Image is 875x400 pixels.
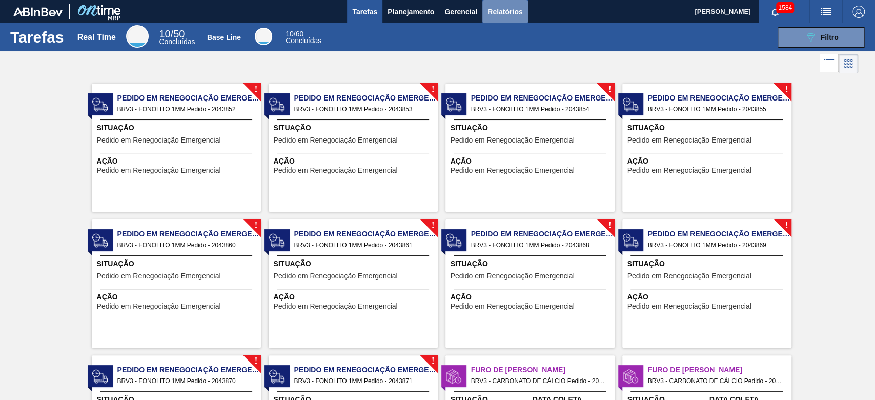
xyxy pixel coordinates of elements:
[446,97,461,112] img: status
[97,258,258,269] span: Situação
[487,6,522,18] span: Relatórios
[92,97,108,112] img: status
[13,7,63,16] img: TNhmsLtSVTkK8tSr43FrP2fwEKptu5GPRR3wAAAABJRU5ErkJggg==
[431,86,434,93] span: !
[352,6,377,18] span: Tarefas
[286,30,294,38] span: 10
[444,6,477,18] span: Gerencial
[159,28,185,39] span: / 50
[471,375,606,387] span: BRV3 - CARBONATO DE CÁLCIO Pedido - 2031761
[471,104,606,115] span: BRV3 - FONOLITO 1MM Pedido - 2043854
[97,136,221,144] span: Pedido em Renegociação Emergencial
[92,369,108,384] img: status
[294,375,430,387] span: BRV3 - FONOLITO 1MM Pedido - 2043871
[274,292,435,303] span: Ação
[471,229,615,239] span: Pedido em Renegociação Emergencial
[446,369,461,384] img: status
[648,93,791,104] span: Pedido em Renegociação Emergencial
[286,31,321,44] div: Base Line
[117,104,253,115] span: BRV3 - FONOLITO 1MM Pedido - 2043852
[627,156,789,167] span: Ação
[126,25,149,48] div: Real Time
[451,303,575,310] span: Pedido em Renegociação Emergencial
[274,123,435,133] span: Situação
[117,365,261,375] span: Pedido em Renegociação Emergencial
[255,28,272,45] div: Base Line
[648,375,783,387] span: BRV3 - CARBONATO DE CÁLCIO Pedido - 2031762
[627,258,789,269] span: Situação
[254,86,257,93] span: !
[627,272,751,280] span: Pedido em Renegociação Emergencial
[294,93,438,104] span: Pedido em Renegociação Emergencial
[648,239,783,251] span: BRV3 - FONOLITO 1MM Pedido - 2043869
[294,104,430,115] span: BRV3 - FONOLITO 1MM Pedido - 2043853
[446,233,461,248] img: status
[821,33,839,42] span: Filtro
[97,272,221,280] span: Pedido em Renegociação Emergencial
[159,28,170,39] span: 10
[759,5,791,19] button: Notificações
[451,136,575,144] span: Pedido em Renegociação Emergencial
[451,272,575,280] span: Pedido em Renegociação Emergencial
[648,229,791,239] span: Pedido em Renegociação Emergencial
[269,233,284,248] img: status
[117,93,261,104] span: Pedido em Renegociação Emergencial
[451,258,612,269] span: Situação
[254,222,257,229] span: !
[451,167,575,174] span: Pedido em Renegociação Emergencial
[471,365,615,375] span: Furo de Coleta
[451,292,612,303] span: Ação
[274,136,398,144] span: Pedido em Renegociação Emergencial
[274,156,435,167] span: Ação
[820,6,832,18] img: userActions
[451,156,612,167] span: Ação
[839,54,858,73] div: Visão em Cards
[785,86,788,93] span: !
[117,375,253,387] span: BRV3 - FONOLITO 1MM Pedido - 2043870
[471,239,606,251] span: BRV3 - FONOLITO 1MM Pedido - 2043868
[627,292,789,303] span: Ação
[820,54,839,73] div: Visão em Lista
[207,33,241,42] div: Base Line
[286,36,321,45] span: Concluídas
[274,258,435,269] span: Situação
[294,239,430,251] span: BRV3 - FONOLITO 1MM Pedido - 2043861
[852,6,865,18] img: Logout
[97,167,221,174] span: Pedido em Renegociação Emergencial
[269,369,284,384] img: status
[294,229,438,239] span: Pedido em Renegociação Emergencial
[294,365,438,375] span: Pedido em Renegociação Emergencial
[623,369,638,384] img: status
[388,6,434,18] span: Planejamento
[286,30,303,38] span: / 60
[451,123,612,133] span: Situação
[648,365,791,375] span: Furo de Coleta
[274,272,398,280] span: Pedido em Renegociação Emergencial
[97,303,221,310] span: Pedido em Renegociação Emergencial
[97,123,258,133] span: Situação
[274,303,398,310] span: Pedido em Renegociação Emergencial
[269,97,284,112] img: status
[785,222,788,229] span: !
[92,233,108,248] img: status
[623,97,638,112] img: status
[471,93,615,104] span: Pedido em Renegociação Emergencial
[117,239,253,251] span: BRV3 - FONOLITO 1MM Pedido - 2043860
[627,136,751,144] span: Pedido em Renegociação Emergencial
[77,33,116,42] div: Real Time
[159,37,195,46] span: Concluídas
[627,123,789,133] span: Situação
[623,233,638,248] img: status
[274,167,398,174] span: Pedido em Renegociação Emergencial
[431,222,434,229] span: !
[608,222,611,229] span: !
[627,167,751,174] span: Pedido em Renegociação Emergencial
[117,229,261,239] span: Pedido em Renegociação Emergencial
[97,156,258,167] span: Ação
[778,27,865,48] button: Filtro
[159,30,195,45] div: Real Time
[627,303,751,310] span: Pedido em Renegociação Emergencial
[97,292,258,303] span: Ação
[431,357,434,365] span: !
[776,2,794,13] span: 1584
